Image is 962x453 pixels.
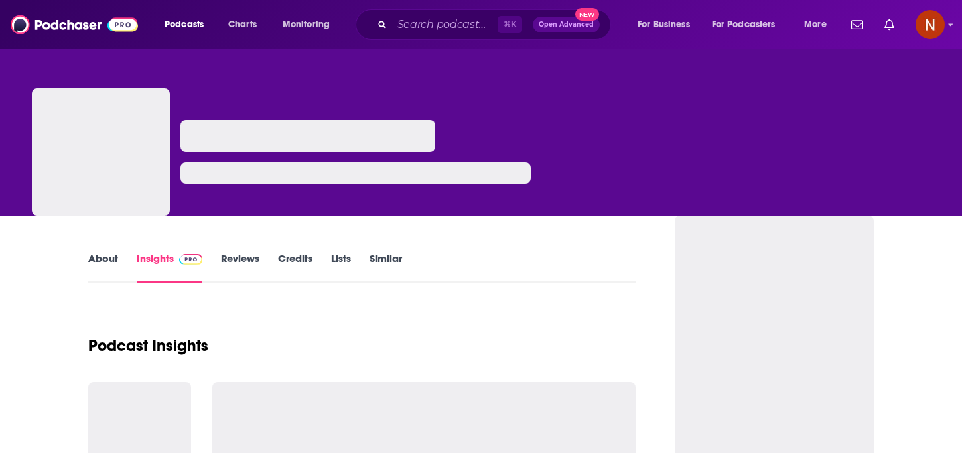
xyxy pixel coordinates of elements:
img: Podchaser Pro [179,254,202,265]
a: InsightsPodchaser Pro [137,252,202,283]
a: Credits [278,252,312,283]
a: Show notifications dropdown [846,13,868,36]
h1: Podcast Insights [88,336,208,356]
button: open menu [273,14,347,35]
button: open menu [703,14,795,35]
span: Charts [228,15,257,34]
span: Logged in as AdelNBM [916,10,945,39]
span: Open Advanced [539,21,594,28]
div: Search podcasts, credits, & more... [368,9,624,40]
span: Podcasts [165,15,204,34]
span: More [804,15,827,34]
span: For Podcasters [712,15,776,34]
a: Show notifications dropdown [879,13,900,36]
span: New [575,8,599,21]
button: Show profile menu [916,10,945,39]
a: Reviews [221,252,259,283]
span: ⌘ K [498,16,522,33]
img: Podchaser - Follow, Share and Rate Podcasts [11,12,138,37]
a: Charts [220,14,265,35]
a: Similar [370,252,402,283]
span: Monitoring [283,15,330,34]
button: Open AdvancedNew [533,17,600,32]
button: open menu [155,14,221,35]
input: Search podcasts, credits, & more... [392,14,498,35]
button: open menu [795,14,843,35]
span: For Business [638,15,690,34]
button: open menu [628,14,707,35]
img: User Profile [916,10,945,39]
a: Lists [331,252,351,283]
a: About [88,252,118,283]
